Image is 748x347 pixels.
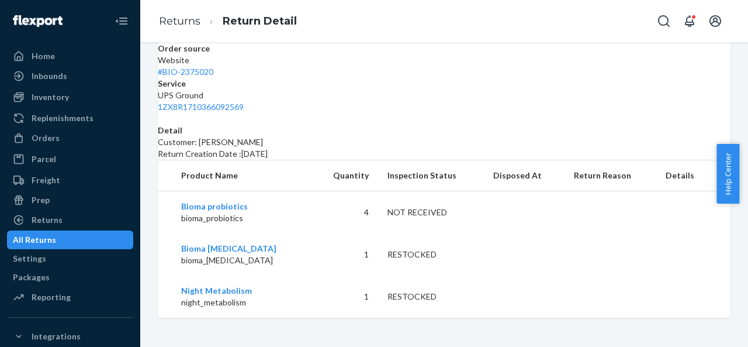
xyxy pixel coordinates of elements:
[32,194,50,206] div: Prep
[7,191,133,209] a: Prep
[7,47,133,66] a: Home
[312,191,378,234] td: 4
[32,91,69,103] div: Inventory
[32,50,55,62] div: Home
[704,9,727,33] button: Open account menu
[181,255,303,266] p: bioma_[MEDICAL_DATA]
[7,129,133,147] a: Orders
[7,231,133,249] a: All Returns
[32,132,60,144] div: Orders
[13,272,50,283] div: Packages
[652,9,676,33] button: Open Search Box
[484,160,565,191] th: Disposed At
[181,286,252,296] a: Night Metabolism
[158,67,213,77] a: #BIO-2375020
[158,136,730,148] p: Customer: [PERSON_NAME]
[158,125,730,136] dt: Detail
[387,291,475,303] div: RESTOCKED
[158,148,730,160] p: Return Creation Date : [DATE]
[158,102,244,112] a: 1ZX8R1710366092569
[181,243,276,253] a: Bioma [MEDICAL_DATA]
[158,90,203,100] span: UPS Ground
[312,233,378,276] td: 1
[158,43,730,54] dt: Order source
[7,88,133,106] a: Inventory
[181,201,248,211] a: Bioma probiotics
[159,15,200,28] a: Returns
[7,109,133,128] a: Replenishments
[181,212,303,224] p: bioma_probiotics
[13,15,63,27] img: Flexport logo
[13,234,56,246] div: All Returns
[32,331,81,342] div: Integrations
[312,276,378,318] td: 1
[565,160,656,191] th: Return Reason
[7,327,133,346] button: Integrations
[181,297,303,308] p: night_metabolism
[158,78,730,90] dt: Service
[158,160,312,191] th: Product Name
[7,249,133,268] a: Settings
[656,160,730,191] th: Details
[32,70,67,82] div: Inbounds
[158,54,730,78] div: Website
[716,144,739,204] button: Help Center
[32,112,93,124] div: Replenishments
[7,268,133,287] a: Packages
[32,214,63,226] div: Returns
[7,211,133,229] a: Returns
[7,171,133,190] a: Freight
[150,4,306,39] ol: breadcrumbs
[387,249,475,260] div: RESTOCKED
[110,9,133,33] button: Close Navigation
[32,174,60,186] div: Freight
[387,207,475,218] div: NOT RECEIVED
[312,160,378,191] th: Quantity
[13,253,46,264] div: Settings
[223,15,297,28] a: Return Detail
[7,288,133,307] a: Reporting
[32,291,71,303] div: Reporting
[378,160,484,191] th: Inspection Status
[7,150,133,169] a: Parcel
[678,9,701,33] button: Open notifications
[32,153,56,165] div: Parcel
[7,67,133,85] a: Inbounds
